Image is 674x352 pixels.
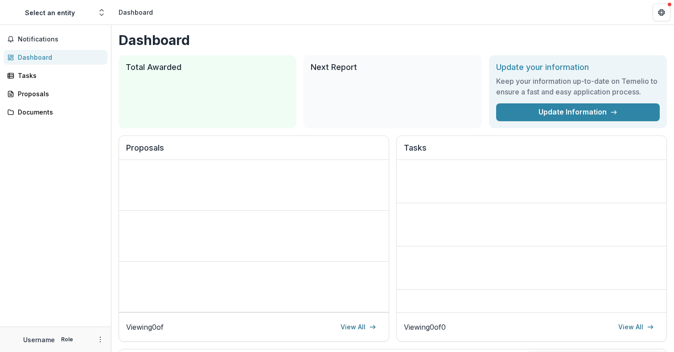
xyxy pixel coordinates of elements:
[119,8,153,17] div: Dashboard
[18,107,100,117] div: Documents
[496,62,660,72] h2: Update your information
[126,62,289,72] h2: Total Awarded
[404,322,446,332] p: Viewing 0 of 0
[613,320,659,334] a: View All
[4,105,107,119] a: Documents
[119,32,667,48] h1: Dashboard
[126,143,382,160] h2: Proposals
[95,334,106,345] button: More
[126,322,164,332] p: Viewing 0 of
[4,86,107,101] a: Proposals
[95,4,108,21] button: Open entity switcher
[115,6,156,19] nav: breadcrumb
[404,143,659,160] h2: Tasks
[18,89,100,98] div: Proposals
[18,36,104,43] span: Notifications
[4,50,107,65] a: Dashboard
[653,4,670,21] button: Get Help
[496,103,660,121] a: Update Information
[18,71,100,80] div: Tasks
[18,53,100,62] div: Dashboard
[58,336,76,344] p: Role
[23,335,55,344] p: Username
[311,62,474,72] h2: Next Report
[496,76,660,97] h3: Keep your information up-to-date on Temelio to ensure a fast and easy application process.
[4,32,107,46] button: Notifications
[335,320,382,334] a: View All
[25,8,75,17] div: Select an entity
[4,68,107,83] a: Tasks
